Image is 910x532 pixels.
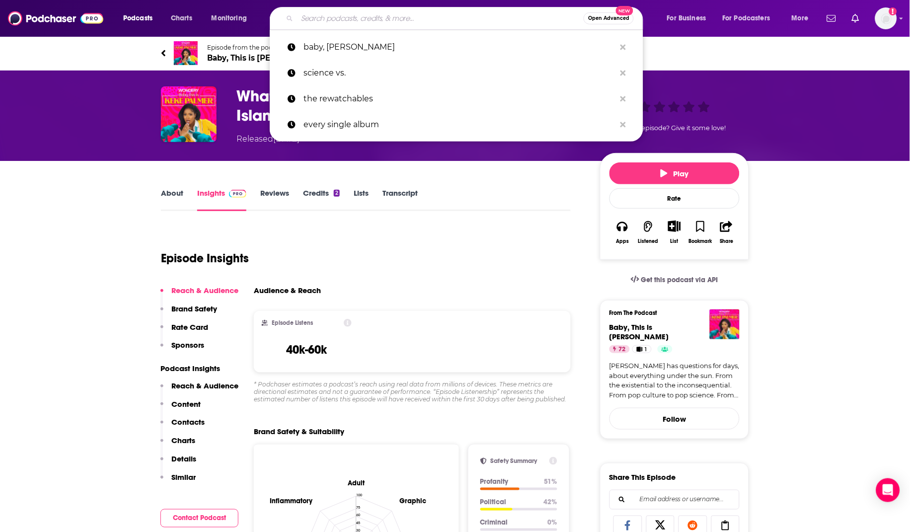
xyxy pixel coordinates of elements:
[876,478,900,502] div: Open Intercom Messenger
[584,12,634,24] button: Open AdvancedNew
[160,286,238,304] button: Reach & Audience
[714,214,740,250] button: Share
[662,214,687,250] div: Show More ButtonList
[848,10,863,27] a: Show notifications dropdown
[689,238,712,244] div: Bookmark
[641,276,718,284] span: Get this podcast via API
[619,345,626,355] span: 72
[205,10,260,26] button: open menu
[609,309,732,316] h3: From The Podcast
[286,342,327,357] h3: 40k-60k
[160,399,201,418] button: Content
[875,7,897,29] img: User Profile
[334,190,340,197] div: 2
[491,457,545,465] h2: Safety Summary
[661,169,689,178] span: Play
[544,498,557,507] p: 42 %
[354,188,369,211] a: Lists
[618,490,731,509] input: Email address or username...
[480,519,540,527] p: Criminal
[609,188,740,209] div: Rate
[660,10,719,26] button: open menu
[588,16,629,21] span: Open Advanced
[303,86,615,112] p: the rewatchables
[823,10,840,27] a: Show notifications dropdown
[160,454,196,472] button: Details
[382,188,418,211] a: Transcript
[254,380,571,403] div: * Podchaser estimates a podcast’s reach using real data from millions of devices. These metrics a...
[171,417,205,427] p: Contacts
[161,251,249,266] h1: Episode Insights
[171,454,196,463] p: Details
[116,10,165,26] button: open menu
[160,417,205,436] button: Contacts
[623,124,726,132] span: Good episode? Give it some love!
[8,9,103,28] img: Podchaser - Follow, Share and Rate Podcasts
[356,493,362,497] tspan: 100
[616,238,629,244] div: Apps
[632,345,652,353] a: 1
[236,133,300,145] div: Released [DATE]
[664,221,684,231] button: Show More Button
[270,86,643,112] a: the rewatchables
[270,34,643,60] a: baby, [PERSON_NAME]
[609,322,669,341] span: Baby, This is [PERSON_NAME]
[303,34,615,60] p: baby, Keke Palmer
[785,10,821,26] button: open menu
[609,162,740,184] button: Play
[160,509,238,528] button: Contact Podcast
[609,472,676,482] h3: Share This Episode
[548,519,557,527] p: 0 %
[609,408,740,430] button: Follow
[303,188,340,211] a: Credits2
[638,238,659,244] div: Listened
[171,286,238,295] p: Reach & Audience
[171,472,196,482] p: Similar
[236,86,584,125] h3: What REALLY Happens In the Villa? with Love Island’s JaNa Craig
[171,436,195,445] p: Charts
[875,7,897,29] button: Show profile menu
[260,188,289,211] a: Reviews
[160,381,238,399] button: Reach & Audience
[160,322,208,341] button: Rate Card
[687,214,713,250] button: Bookmark
[623,268,726,292] a: Get this podcast via API
[609,214,635,250] button: Apps
[609,345,630,353] a: 72
[609,322,669,341] a: Baby, This is Keke Palmer
[171,340,204,350] p: Sponsors
[161,188,183,211] a: About
[171,322,208,332] p: Rate Card
[716,10,785,26] button: open menu
[254,286,321,295] h3: Audience & Reach
[710,309,740,339] a: Baby, This is Keke Palmer
[609,361,740,400] a: [PERSON_NAME] has questions for days, about everything under the sun. From the existential to the...
[297,10,584,26] input: Search podcasts, credits, & more...
[645,345,647,355] span: 1
[161,41,749,65] a: Baby, This is Keke PalmerEpisode from the podcastBaby, This is [PERSON_NAME]72
[161,86,217,142] img: What REALLY Happens In the Villa? with Love Island’s JaNa Craig
[356,505,360,510] tspan: 75
[671,238,679,244] div: List
[399,497,426,505] text: Graphic
[174,41,198,65] img: Baby, This is Keke Palmer
[171,399,201,409] p: Content
[792,11,809,25] span: More
[171,11,192,25] span: Charts
[347,479,365,487] text: Adult
[635,214,661,250] button: Listened
[197,188,246,211] a: InsightsPodchaser Pro
[160,304,217,322] button: Brand Safety
[667,11,706,25] span: For Business
[723,11,770,25] span: For Podcasters
[889,7,897,15] svg: Add a profile image
[164,10,198,26] a: Charts
[212,11,247,25] span: Monitoring
[270,497,313,505] text: Inflammatory
[272,319,313,326] h2: Episode Listens
[171,304,217,313] p: Brand Safety
[303,112,615,138] p: every single album
[207,44,345,51] span: Episode from the podcast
